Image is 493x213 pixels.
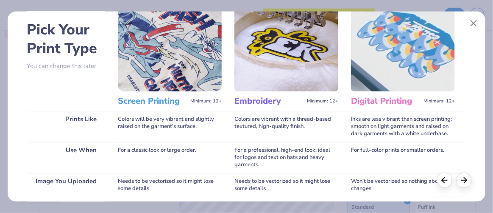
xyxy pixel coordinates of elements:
[351,111,455,142] div: Inks are less vibrant than screen printing; smooth on light garments and raised on dark garments ...
[234,173,338,197] div: Needs to be vectorized so it might lose some details
[423,98,455,104] span: Minimum: 12+
[234,96,304,107] h3: Embroidery
[118,96,187,107] h3: Screen Printing
[27,173,105,197] div: Image You Uploaded
[27,111,105,142] div: Prints Like
[465,15,482,31] button: Close
[27,20,105,58] h2: Pick Your Print Type
[351,4,455,91] img: Digital Printing
[351,96,420,107] h3: Digital Printing
[118,4,222,91] img: Screen Printing
[234,111,338,142] div: Colors are vibrant with a thread-based textured, high-quality finish.
[118,142,222,173] div: For a classic look or large order.
[234,142,338,173] div: For a professional, high-end look; ideal for logos and text on hats and heavy garments.
[118,111,222,142] div: Colors will be very vibrant and slightly raised on the garment's surface.
[234,4,338,91] img: Embroidery
[27,62,105,70] p: You can change this later.
[351,142,455,173] div: For full-color prints or smaller orders.
[118,173,222,197] div: Needs to be vectorized so it might lose some details
[307,98,338,104] span: Minimum: 12+
[27,142,105,173] div: Use When
[190,98,222,104] span: Minimum: 12+
[351,173,455,197] div: Won't be vectorized so nothing about it changes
